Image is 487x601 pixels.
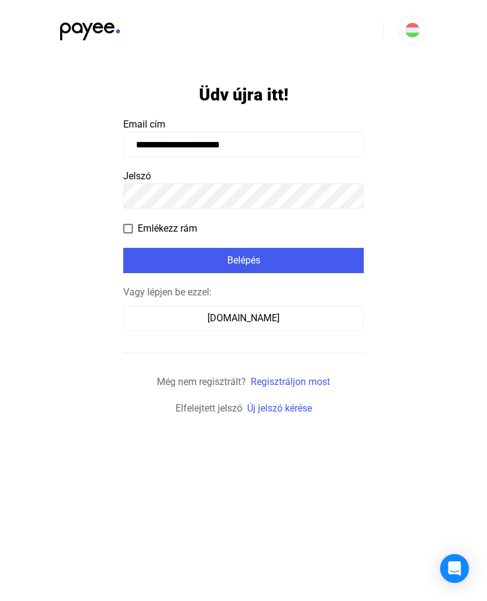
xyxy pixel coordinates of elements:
span: Emlékezz rám [138,221,197,236]
span: Még nem regisztrált? [157,376,246,387]
button: HU [398,16,427,45]
span: Elfelejtett jelszó [176,402,242,414]
span: Jelszó [123,170,151,182]
a: [DOMAIN_NAME] [123,312,364,324]
a: Regisztráljon most [251,376,330,387]
div: Belépés [127,253,360,268]
button: [DOMAIN_NAME] [123,306,364,331]
h1: Üdv újra itt! [199,84,289,105]
div: [DOMAIN_NAME] [127,311,360,325]
span: Email cím [123,119,165,130]
div: Open Intercom Messenger [440,554,469,583]
img: black-payee-blue-dot.svg [60,16,120,40]
a: Új jelszó kérése [247,402,312,414]
button: Belépés [123,248,364,273]
div: Vagy lépjen be ezzel: [123,285,364,300]
img: HU [405,23,420,37]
